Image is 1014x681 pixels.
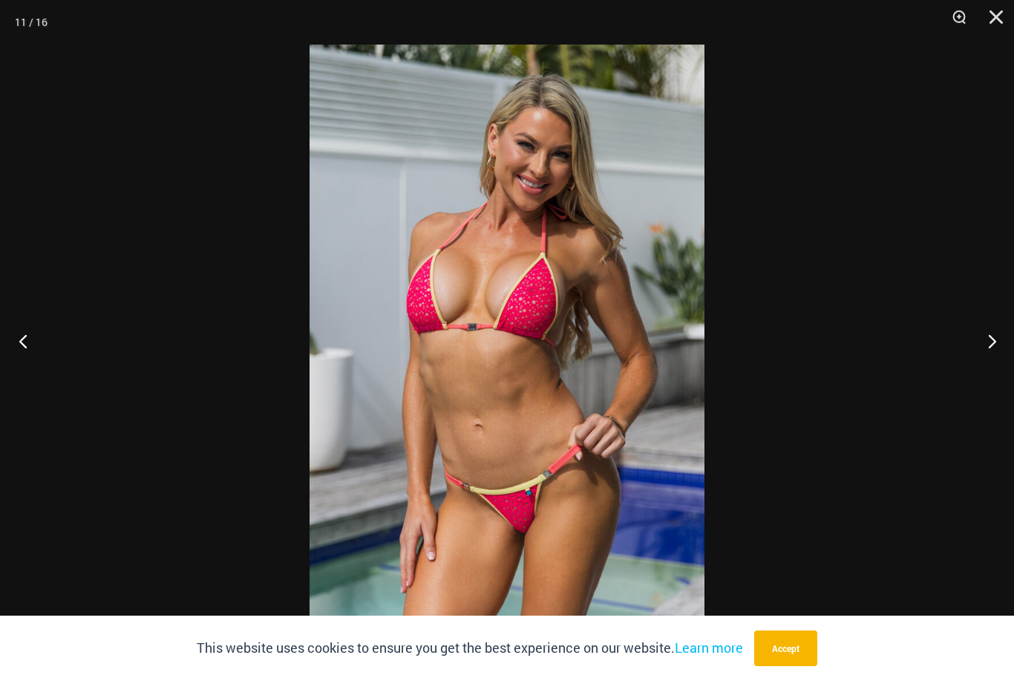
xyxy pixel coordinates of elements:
p: This website uses cookies to ensure you get the best experience on our website. [197,637,743,659]
img: Bubble Mesh Highlight Pink 309 Top 469 Thong 01 [310,45,704,636]
button: Accept [754,631,817,666]
button: Next [958,304,1014,378]
a: Learn more [675,639,743,656]
div: 11 / 16 [15,11,48,33]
